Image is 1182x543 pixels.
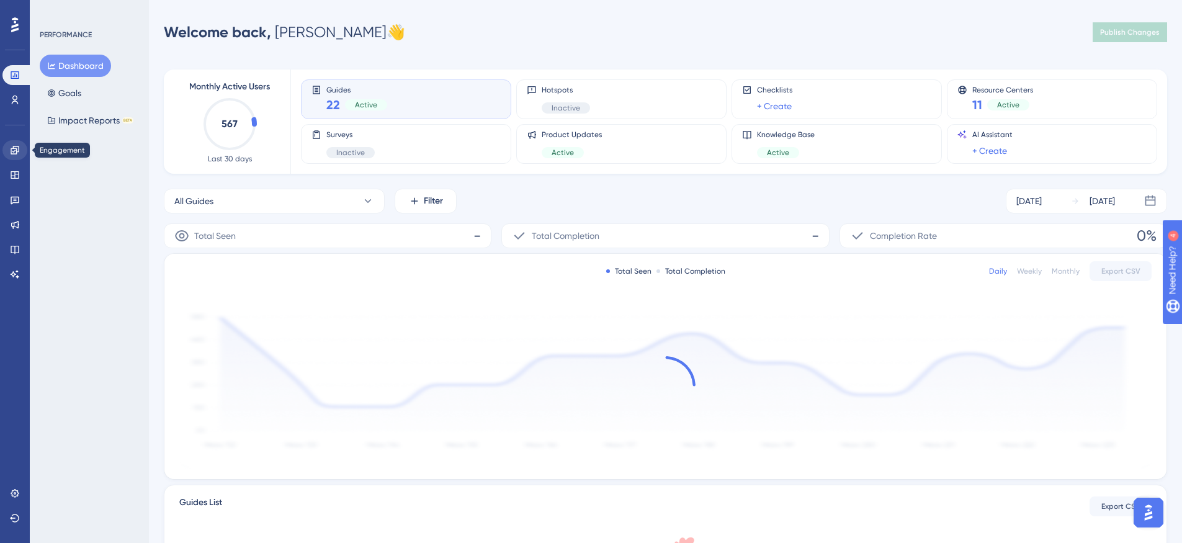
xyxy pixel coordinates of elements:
[552,148,574,158] span: Active
[757,130,815,140] span: Knowledge Base
[222,118,238,130] text: 567
[542,130,602,140] span: Product Updates
[473,226,481,246] span: -
[870,228,937,243] span: Completion Rate
[1130,494,1167,531] iframe: UserGuiding AI Assistant Launcher
[326,96,340,114] span: 22
[122,117,133,123] div: BETA
[1016,194,1042,209] div: [DATE]
[1100,27,1160,37] span: Publish Changes
[989,266,1007,276] div: Daily
[1101,266,1140,276] span: Export CSV
[174,194,213,209] span: All Guides
[532,228,599,243] span: Total Completion
[997,100,1019,110] span: Active
[1090,496,1152,516] button: Export CSV
[812,226,819,246] span: -
[757,99,792,114] a: + Create
[164,189,385,213] button: All Guides
[395,189,457,213] button: Filter
[1093,22,1167,42] button: Publish Changes
[606,266,651,276] div: Total Seen
[1090,194,1115,209] div: [DATE]
[86,6,90,16] div: 4
[40,109,141,132] button: Impact ReportsBETA
[164,23,271,41] span: Welcome back,
[1137,226,1157,246] span: 0%
[326,130,375,140] span: Surveys
[972,85,1033,94] span: Resource Centers
[40,55,111,77] button: Dashboard
[208,154,252,164] span: Last 30 days
[326,85,387,94] span: Guides
[656,266,725,276] div: Total Completion
[189,79,270,94] span: Monthly Active Users
[355,100,377,110] span: Active
[179,495,222,518] span: Guides List
[40,82,89,104] button: Goals
[1101,501,1140,511] span: Export CSV
[757,85,792,95] span: Checklists
[1017,266,1042,276] div: Weekly
[1052,266,1080,276] div: Monthly
[972,143,1007,158] a: + Create
[767,148,789,158] span: Active
[972,130,1013,140] span: AI Assistant
[424,194,443,209] span: Filter
[336,148,365,158] span: Inactive
[164,22,405,42] div: [PERSON_NAME] 👋
[1090,261,1152,281] button: Export CSV
[552,103,580,113] span: Inactive
[542,85,590,95] span: Hotspots
[40,30,92,40] div: PERFORMANCE
[194,228,236,243] span: Total Seen
[972,96,982,114] span: 11
[29,3,78,18] span: Need Help?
